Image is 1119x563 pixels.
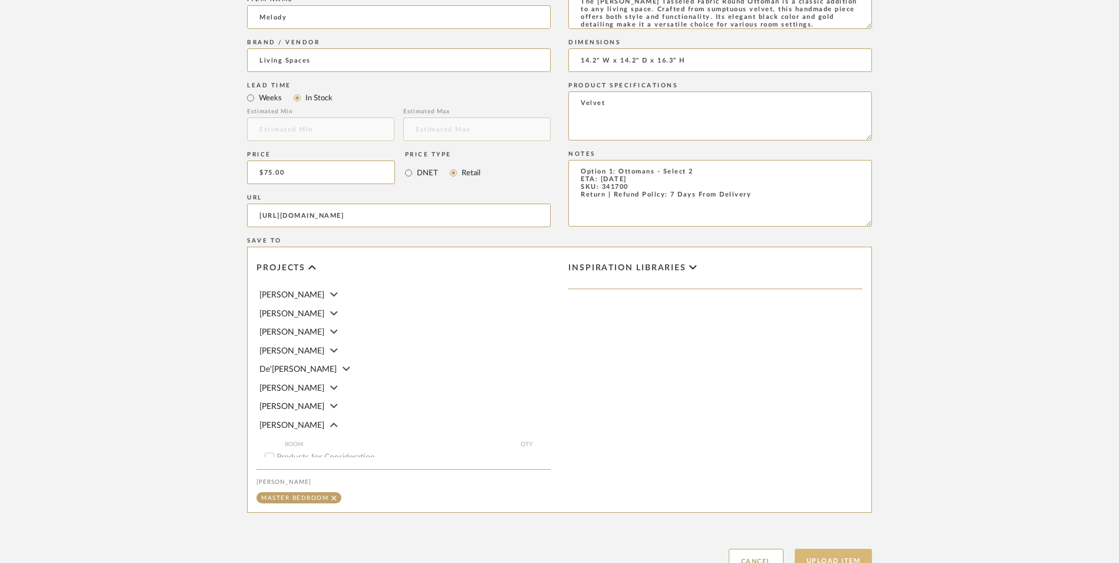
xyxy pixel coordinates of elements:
input: Unknown [247,48,551,72]
span: [PERSON_NAME] [259,347,324,355]
div: Notes [568,150,872,158]
span: De'[PERSON_NAME] [259,365,337,374]
label: In Stock [304,91,333,104]
div: Price [247,151,395,158]
label: DNET [416,166,438,179]
input: Estimated Min [247,117,394,141]
span: [PERSON_NAME] [259,402,324,411]
span: [PERSON_NAME] [259,291,324,299]
span: QTY [512,440,541,449]
span: [PERSON_NAME] [259,328,324,336]
mat-radio-group: Select item type [247,90,551,105]
label: Weeks [258,91,282,104]
div: [PERSON_NAME] [256,479,551,486]
span: Projects [256,263,305,273]
input: Enter Dimensions [568,48,872,72]
div: Dimensions [568,39,872,46]
div: Product Specifications [568,82,872,89]
div: Estimated Max [403,108,551,115]
input: Enter DNET Price [247,161,395,184]
input: Enter URL [247,204,551,227]
mat-radio-group: Select price type [405,161,480,184]
label: Retail [460,166,480,179]
input: Enter Name [247,5,551,29]
div: URL [247,194,551,201]
div: Estimated Min [247,108,394,115]
span: ROOM [285,440,512,449]
span: [PERSON_NAME] [259,310,324,318]
span: [PERSON_NAME] [259,421,324,430]
div: Master Bedroom [261,495,328,501]
div: Lead Time [247,82,551,89]
span: Inspiration libraries [568,263,686,273]
div: Save To [247,237,872,244]
span: [PERSON_NAME] [259,384,324,392]
div: Price Type [405,151,480,158]
input: Estimated Max [403,117,551,141]
div: Brand / Vendor [247,39,551,46]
